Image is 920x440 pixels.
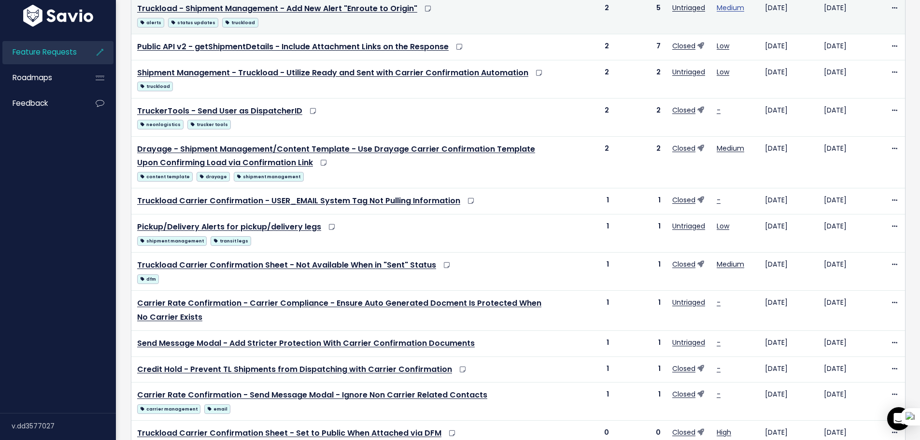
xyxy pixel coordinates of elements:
span: trucker tools [187,120,231,129]
a: - [717,338,721,347]
td: 1 [615,214,666,253]
a: Public API v2 - getShipmentDetails - Include Attachment Links on the Response [137,41,449,52]
span: Feedback [13,98,48,108]
a: shipment management [234,170,303,182]
td: [DATE] [818,214,884,253]
td: [DATE] [759,383,818,421]
span: shipment management [137,236,207,246]
a: TruckerTools - Send User as DispatcherID [137,105,302,116]
td: [DATE] [818,34,884,60]
a: Carrier Rate Confirmation - Carrier Compliance - Ensure Auto Generated Docment Is Protected When ... [137,298,541,323]
a: Truckload - Shipment Management - Add New Alert "Enroute to Origin" [137,3,417,14]
a: Truckload Carrier Confirmation Sheet - Set to Public When Attached via DFM [137,427,441,439]
td: 1 [557,291,615,331]
a: Untriaged [672,338,705,347]
td: 2 [557,60,615,98]
a: Carrier Rate Confirmation - Send Message Modal - Ignore Non Carrier Related Contacts [137,389,487,400]
span: neonlogistics [137,120,184,129]
td: [DATE] [759,330,818,356]
span: content template [137,172,193,182]
td: 1 [615,330,666,356]
a: email [204,402,230,414]
td: 1 [557,356,615,383]
td: [DATE] [818,60,884,98]
span: Feature Requests [13,47,77,57]
a: status updates [168,16,218,28]
a: Shipment Management - Truckload - Utilize Ready and Sent with Carrier Confirmation Automation [137,67,528,78]
span: carrier management [137,404,200,414]
span: alerts [137,18,164,28]
td: 1 [557,383,615,421]
a: trucker tools [187,118,231,130]
span: transit legs [211,236,251,246]
a: Untriaged [672,3,705,13]
td: [DATE] [759,136,818,188]
a: Truckload Carrier Confirmation - USER_EMAIL System Tag Not Pulling Information [137,195,460,206]
a: Untriaged [672,67,705,77]
td: [DATE] [759,188,818,214]
a: Low [717,221,729,231]
a: dfm [137,272,159,284]
a: Truckload Carrier Confirmation Sheet - Not Available When in "Sent" Status [137,259,436,270]
a: Closed [672,259,695,269]
a: Feedback [2,92,80,114]
a: Send Message Modal - Add Stricter Protection With Carrier Confirmation Documents [137,338,475,349]
span: status updates [168,18,218,28]
a: Medium [717,259,744,269]
a: Medium [717,3,744,13]
span: shipment management [234,172,303,182]
span: truckload [222,18,258,28]
td: [DATE] [818,253,884,291]
a: - [717,105,721,115]
td: [DATE] [818,330,884,356]
td: [DATE] [759,214,818,253]
a: Closed [672,105,695,115]
td: [DATE] [759,60,818,98]
a: Closed [672,364,695,373]
td: 7 [615,34,666,60]
td: 2 [615,136,666,188]
a: drayage [197,170,230,182]
a: Closed [672,389,695,399]
td: [DATE] [818,356,884,383]
a: Closed [672,41,695,51]
a: - [717,298,721,307]
td: [DATE] [759,253,818,291]
td: 2 [557,98,615,136]
a: Low [717,41,729,51]
a: transit legs [211,234,251,246]
td: [DATE] [759,291,818,331]
td: 1 [615,383,666,421]
a: - [717,389,721,399]
img: logo-white.9d6f32f41409.svg [21,5,96,27]
td: 1 [615,188,666,214]
td: 1 [557,253,615,291]
span: Roadmaps [13,72,52,83]
a: Medium [717,143,744,153]
td: [DATE] [818,136,884,188]
a: Closed [672,195,695,205]
td: [DATE] [759,98,818,136]
td: 1 [557,330,615,356]
td: 1 [615,356,666,383]
td: 1 [557,214,615,253]
td: 1 [557,188,615,214]
a: Untriaged [672,221,705,231]
td: [DATE] [759,356,818,383]
span: drayage [197,172,230,182]
a: truckload [222,16,258,28]
div: v.dd3577027 [12,413,116,439]
td: 2 [557,34,615,60]
a: - [717,364,721,373]
td: [DATE] [818,291,884,331]
a: truckload [137,80,173,92]
td: 2 [615,98,666,136]
a: content template [137,170,193,182]
a: - [717,195,721,205]
td: [DATE] [818,98,884,136]
a: Credit Hold - Prevent TL Shipments from Dispatching with Carrier Confirmation [137,364,452,375]
a: Roadmaps [2,67,80,89]
a: alerts [137,16,164,28]
a: shipment management [137,234,207,246]
span: truckload [137,82,173,91]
